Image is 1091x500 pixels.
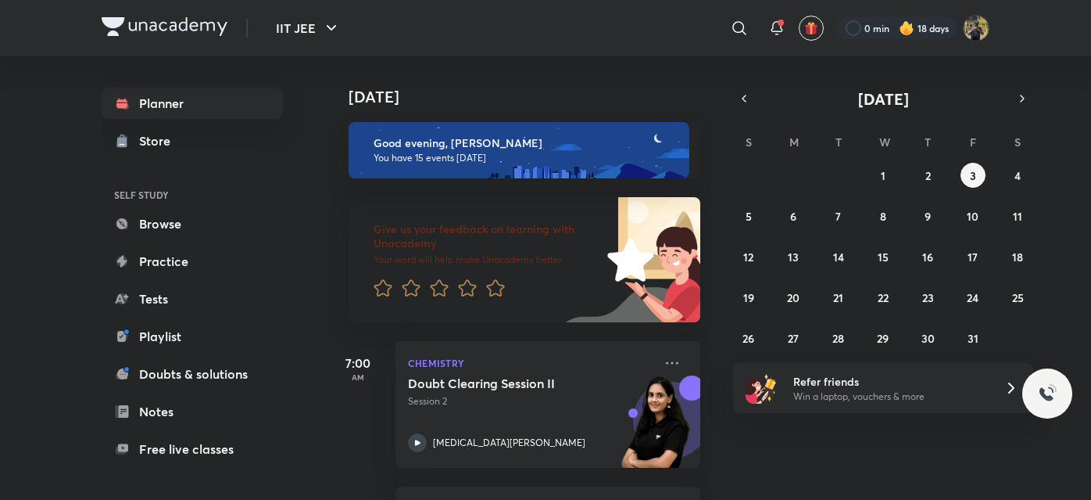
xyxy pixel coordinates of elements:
[788,250,799,264] abbr: October 13, 2025
[614,376,700,484] img: unacademy
[374,136,675,150] h6: Good evening, [PERSON_NAME]
[963,15,989,41] img: KRISH JINDAL
[833,290,843,305] abbr: October 21, 2025
[102,433,283,465] a: Free live classes
[736,244,761,269] button: October 12, 2025
[408,394,653,408] p: Session 2
[102,396,283,427] a: Notes
[967,290,978,305] abbr: October 24, 2025
[102,17,227,36] img: Company Logo
[327,372,389,382] p: AM
[408,354,653,372] p: Chemistry
[374,222,602,250] h6: Give us your feedback on learning with Unacademy
[826,285,851,310] button: October 21, 2025
[781,244,806,269] button: October 13, 2025
[102,321,283,352] a: Playlist
[1014,135,1021,149] abbr: Saturday
[743,290,754,305] abbr: October 19, 2025
[1038,384,1057,403] img: ttu
[871,203,896,228] button: October 8, 2025
[967,209,978,224] abbr: October 10, 2025
[554,197,700,322] img: feedback_image
[871,244,896,269] button: October 15, 2025
[826,244,851,269] button: October 14, 2025
[1005,163,1030,188] button: October 4, 2025
[1013,209,1022,224] abbr: October 11, 2025
[826,203,851,228] button: October 7, 2025
[781,285,806,310] button: October 20, 2025
[878,250,889,264] abbr: October 15, 2025
[832,331,844,346] abbr: October 28, 2025
[102,208,283,239] a: Browse
[793,390,985,404] p: Win a laptop, vouchers & more
[746,209,752,224] abbr: October 5, 2025
[1014,168,1021,183] abbr: October 4, 2025
[755,88,1011,110] button: [DATE]
[408,376,603,391] h5: Doubt Clearing Session II
[960,285,985,310] button: October 24, 2025
[925,209,931,224] abbr: October 9, 2025
[960,203,985,228] button: October 10, 2025
[879,135,890,149] abbr: Wednesday
[921,331,935,346] abbr: October 30, 2025
[788,331,799,346] abbr: October 27, 2025
[790,209,796,224] abbr: October 6, 2025
[781,203,806,228] button: October 6, 2025
[1005,285,1030,310] button: October 25, 2025
[835,135,842,149] abbr: Tuesday
[1012,250,1023,264] abbr: October 18, 2025
[327,354,389,372] h5: 7:00
[858,88,909,110] span: [DATE]
[970,135,976,149] abbr: Friday
[915,203,940,228] button: October 9, 2025
[871,163,896,188] button: October 1, 2025
[787,290,799,305] abbr: October 20, 2025
[960,244,985,269] button: October 17, 2025
[433,436,585,450] p: [MEDICAL_DATA][PERSON_NAME]
[968,331,978,346] abbr: October 31, 2025
[374,254,602,266] p: Your word will help make Unacademy better
[799,16,824,41] button: avatar
[746,135,752,149] abbr: Sunday
[349,88,716,106] h4: [DATE]
[736,203,761,228] button: October 5, 2025
[915,285,940,310] button: October 23, 2025
[743,250,753,264] abbr: October 12, 2025
[871,326,896,351] button: October 29, 2025
[793,373,985,390] h6: Refer friends
[102,246,283,277] a: Practice
[878,290,889,305] abbr: October 22, 2025
[960,326,985,351] button: October 31, 2025
[746,372,777,404] img: referral
[970,168,976,183] abbr: October 3, 2025
[922,290,934,305] abbr: October 23, 2025
[102,88,283,119] a: Planner
[736,326,761,351] button: October 26, 2025
[139,131,180,150] div: Store
[804,21,818,35] img: avatar
[781,326,806,351] button: October 27, 2025
[915,163,940,188] button: October 2, 2025
[826,326,851,351] button: October 28, 2025
[877,331,889,346] abbr: October 29, 2025
[789,135,799,149] abbr: Monday
[871,285,896,310] button: October 22, 2025
[102,182,283,208] h6: SELF STUDY
[925,168,931,183] abbr: October 2, 2025
[880,209,886,224] abbr: October 8, 2025
[102,17,227,40] a: Company Logo
[1005,244,1030,269] button: October 18, 2025
[266,13,350,44] button: IIT JEE
[349,122,689,178] img: evening
[1012,290,1024,305] abbr: October 25, 2025
[374,152,675,164] p: You have 15 events [DATE]
[915,244,940,269] button: October 16, 2025
[835,209,841,224] abbr: October 7, 2025
[968,250,978,264] abbr: October 17, 2025
[736,285,761,310] button: October 19, 2025
[925,135,931,149] abbr: Thursday
[742,331,754,346] abbr: October 26, 2025
[881,168,885,183] abbr: October 1, 2025
[102,283,283,315] a: Tests
[899,20,914,36] img: streak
